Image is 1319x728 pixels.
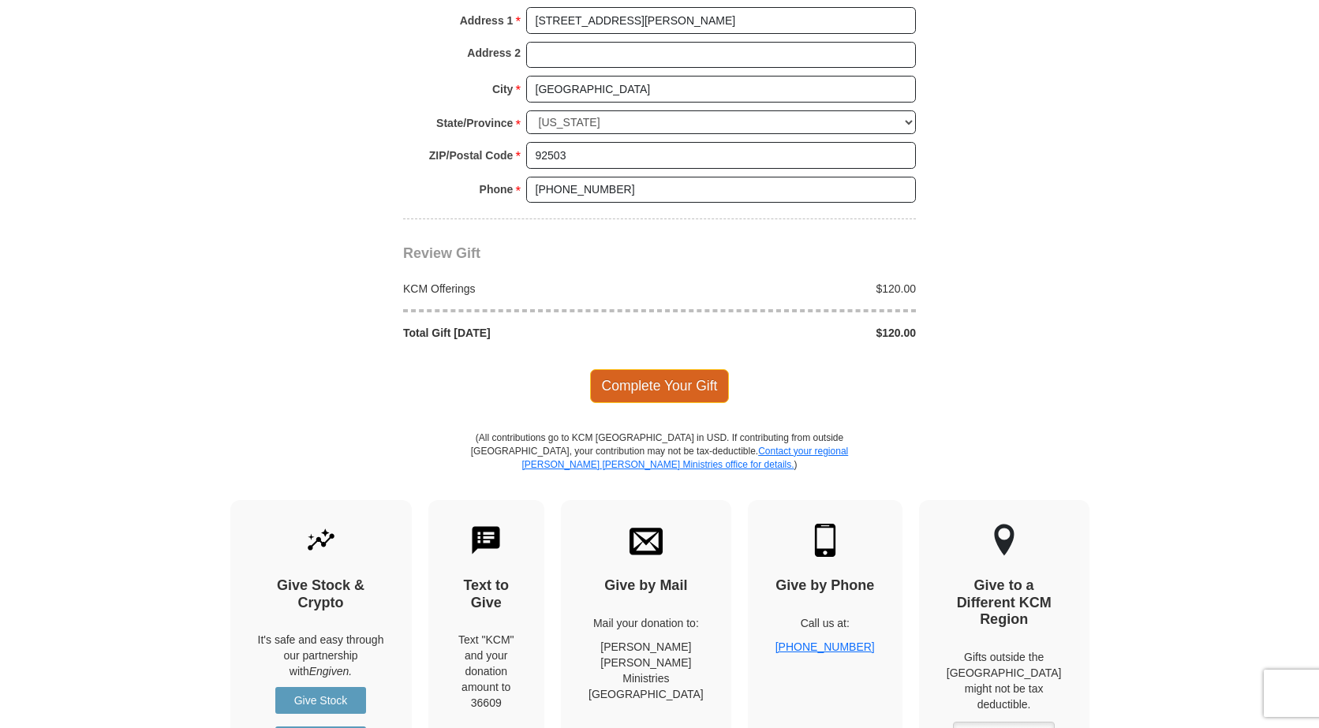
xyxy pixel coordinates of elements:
img: other-region [993,524,1015,557]
p: Mail your donation to: [589,615,704,631]
h4: Give by Phone [775,577,875,595]
a: Give Stock [275,687,366,714]
p: Call us at: [775,615,875,631]
p: It's safe and easy through our partnership with [258,632,384,679]
img: mobile.svg [809,524,842,557]
strong: City [492,78,513,100]
div: $120.00 [659,325,925,341]
h4: Give Stock & Crypto [258,577,384,611]
div: $120.00 [659,281,925,297]
div: KCM Offerings [395,281,660,297]
h4: Give by Mail [589,577,704,595]
h4: Give to a Different KCM Region [947,577,1062,629]
p: [PERSON_NAME] [PERSON_NAME] Ministries [GEOGRAPHIC_DATA] [589,639,704,702]
a: [PHONE_NUMBER] [775,640,875,653]
a: Contact your regional [PERSON_NAME] [PERSON_NAME] Ministries office for details. [521,446,848,470]
p: (All contributions go to KCM [GEOGRAPHIC_DATA] in USD. If contributing from outside [GEOGRAPHIC_D... [470,431,849,500]
i: Engiven. [309,665,352,678]
span: Review Gift [403,245,480,261]
strong: State/Province [436,112,513,134]
div: Total Gift [DATE] [395,325,660,341]
img: text-to-give.svg [469,524,503,557]
p: Gifts outside the [GEOGRAPHIC_DATA] might not be tax deductible. [947,649,1062,712]
img: envelope.svg [630,524,663,557]
h4: Text to Give [456,577,518,611]
strong: Address 2 [467,42,521,64]
strong: ZIP/Postal Code [429,144,514,166]
strong: Phone [480,178,514,200]
img: give-by-stock.svg [305,524,338,557]
div: Text "KCM" and your donation amount to 36609 [456,632,518,711]
span: Complete Your Gift [590,369,730,402]
strong: Address 1 [460,9,514,32]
